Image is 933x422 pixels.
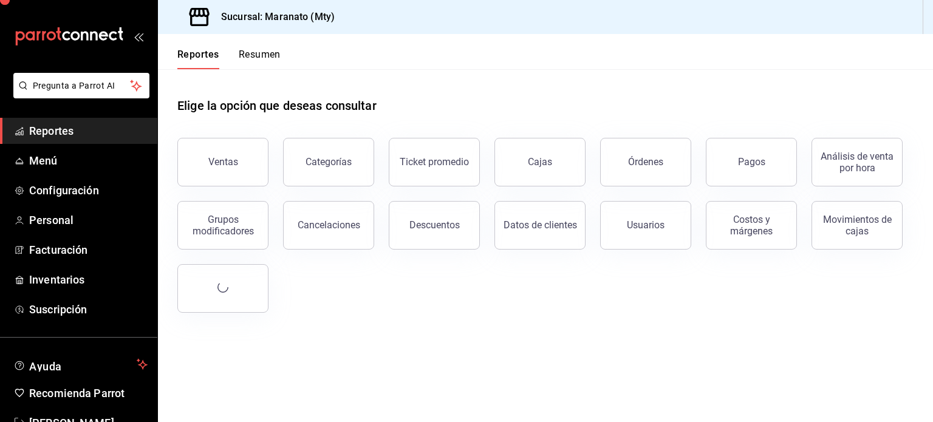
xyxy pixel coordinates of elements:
[9,88,149,101] a: Pregunta a Parrot AI
[177,49,219,69] button: Reportes
[812,138,903,186] button: Análisis de venta por hora
[13,73,149,98] button: Pregunta a Parrot AI
[738,156,765,168] div: Pagos
[306,156,352,168] div: Categorías
[177,49,281,69] div: navigation tabs
[714,214,789,237] div: Costos y márgenes
[494,138,586,186] button: Cajas
[185,214,261,237] div: Grupos modificadores
[283,138,374,186] button: Categorías
[29,357,132,372] span: Ayuda
[600,138,691,186] button: Órdenes
[389,201,480,250] button: Descuentos
[29,385,148,401] span: Recomienda Parrot
[208,156,238,168] div: Ventas
[177,97,377,115] h1: Elige la opción que deseas consultar
[239,49,281,69] button: Resumen
[29,271,148,288] span: Inventarios
[494,201,586,250] button: Datos de clientes
[177,201,268,250] button: Grupos modificadores
[627,219,665,231] div: Usuarios
[177,138,268,186] button: Ventas
[812,201,903,250] button: Movimientos de cajas
[706,201,797,250] button: Costos y márgenes
[29,182,148,199] span: Configuración
[29,152,148,169] span: Menú
[600,201,691,250] button: Usuarios
[528,156,552,168] div: Cajas
[628,156,663,168] div: Órdenes
[706,138,797,186] button: Pagos
[409,219,460,231] div: Descuentos
[29,242,148,258] span: Facturación
[298,219,360,231] div: Cancelaciones
[283,201,374,250] button: Cancelaciones
[134,32,143,41] button: open_drawer_menu
[389,138,480,186] button: Ticket promedio
[819,214,895,237] div: Movimientos de cajas
[29,123,148,139] span: Reportes
[33,80,131,92] span: Pregunta a Parrot AI
[400,156,469,168] div: Ticket promedio
[29,212,148,228] span: Personal
[29,301,148,318] span: Suscripción
[819,151,895,174] div: Análisis de venta por hora
[504,219,577,231] div: Datos de clientes
[211,10,335,24] h3: Sucursal: Maranato (Mty)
